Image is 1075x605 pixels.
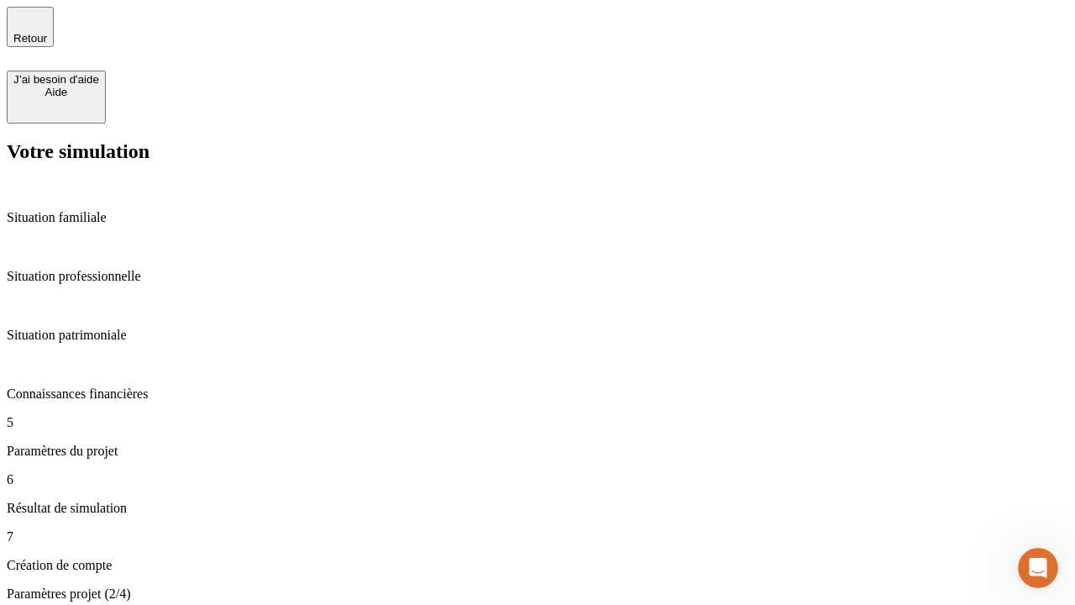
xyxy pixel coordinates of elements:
p: Connaissances financières [7,387,1068,402]
iframe: Intercom live chat [1018,548,1058,588]
button: J’ai besoin d'aideAide [7,71,106,124]
p: Situation patrimoniale [7,328,1068,343]
p: Création de compte [7,558,1068,573]
p: Paramètres du projet [7,444,1068,459]
p: Résultat de simulation [7,501,1068,516]
p: 6 [7,472,1068,487]
p: Situation professionnelle [7,269,1068,284]
button: Retour [7,7,54,47]
p: 7 [7,529,1068,544]
h2: Votre simulation [7,140,1068,163]
p: Situation familiale [7,210,1068,225]
p: Paramètres projet (2/4) [7,587,1068,602]
p: 5 [7,415,1068,430]
div: J’ai besoin d'aide [13,73,99,86]
div: Aide [13,86,99,98]
span: Retour [13,32,47,45]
